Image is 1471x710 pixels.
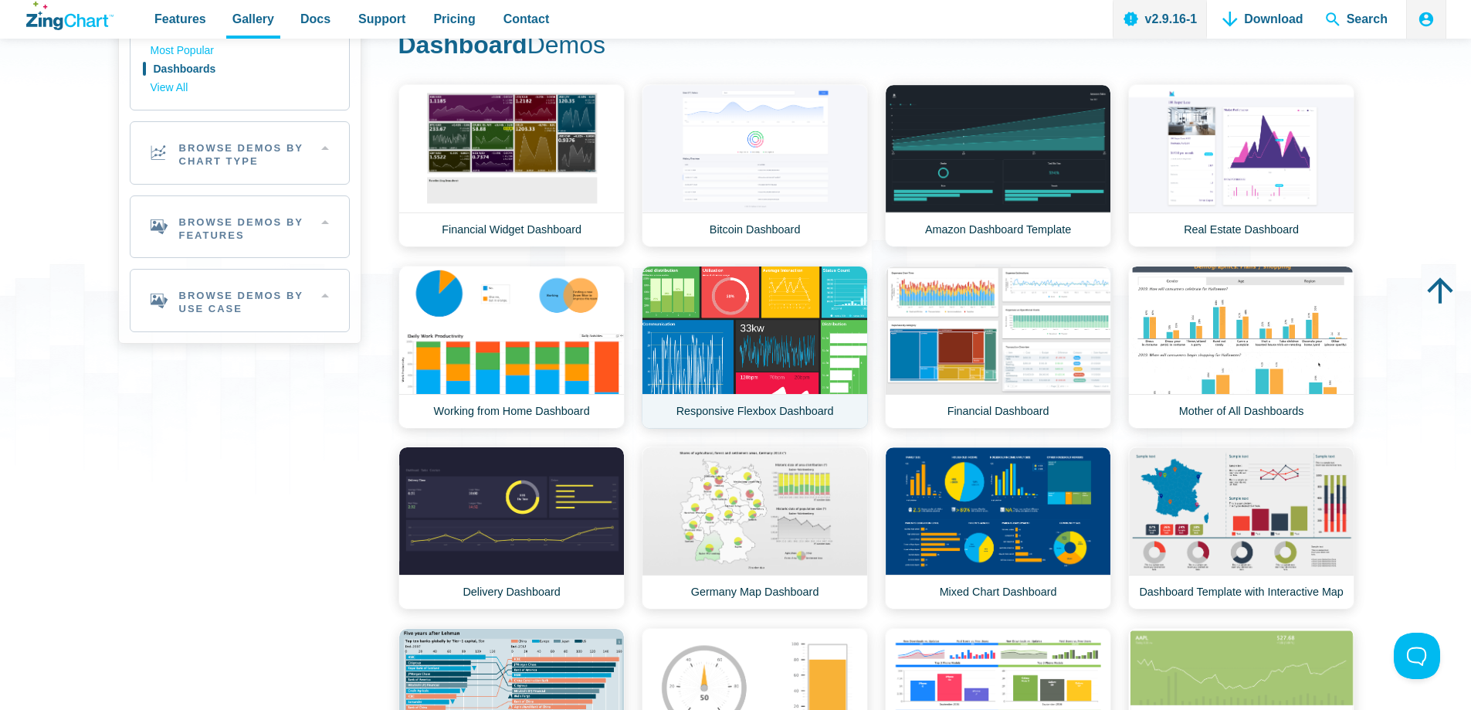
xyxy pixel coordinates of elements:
span: Features [154,8,206,29]
a: Germany Map Dashboard [642,447,868,610]
h2: Browse Demos By Features [130,196,349,258]
span: Pricing [433,8,475,29]
a: ZingChart Logo. Click to return to the homepage [26,2,114,30]
a: Real Estate Dashboard [1128,84,1354,247]
a: Financial Widget Dashboard [398,84,625,247]
a: Mother of All Dashboards [1128,266,1354,429]
a: Working from Home Dashboard [398,266,625,429]
iframe: Toggle Customer Support [1394,633,1440,679]
strong: Dashboard [398,31,527,59]
span: Contact [503,8,550,29]
a: Amazon Dashboard Template [885,84,1111,247]
span: Docs [300,8,330,29]
a: Responsive Flexbox Dashboard [642,266,868,429]
a: Dashboards [151,60,329,79]
span: Gallery [232,8,274,29]
h2: Browse Demos By Chart Type [130,122,349,184]
h1: Demos [398,29,1354,64]
a: Most Popular [151,42,329,60]
a: View All [151,79,329,97]
a: Financial Dashboard [885,266,1111,429]
a: Bitcoin Dashboard [642,84,868,247]
a: Dashboard Template with Interactive Map [1128,447,1354,610]
h2: Browse Demos By Use Case [130,270,349,331]
span: Support [358,8,405,29]
a: Delivery Dashboard [398,447,625,610]
a: Mixed Chart Dashboard [885,447,1111,610]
